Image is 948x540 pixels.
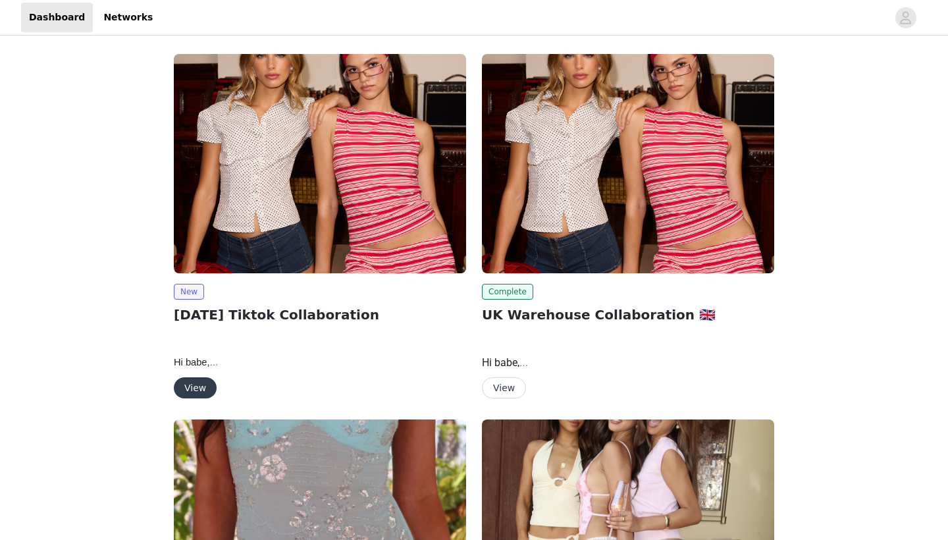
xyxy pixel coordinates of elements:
div: avatar [899,7,912,28]
span: Complete [482,284,533,300]
a: Dashboard [21,3,93,32]
img: Edikted [482,54,774,273]
a: View [482,383,526,393]
span: New [174,284,204,300]
img: Edikted [174,54,466,273]
span: Hi babe, [482,356,528,369]
button: View [174,377,217,398]
span: Hi babe, [174,357,219,367]
button: View [482,377,526,398]
a: View [174,383,217,393]
a: Networks [95,3,161,32]
h2: [DATE] Tiktok Collaboration [174,305,466,325]
h2: UK Warehouse Collaboration 🇬🇧 [482,305,774,325]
